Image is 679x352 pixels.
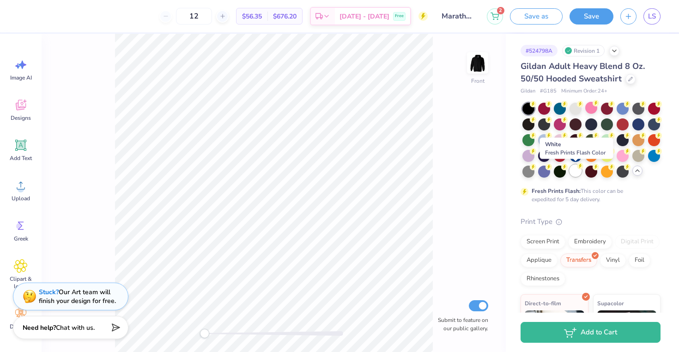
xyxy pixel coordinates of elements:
[521,61,645,84] span: Gildan Adult Heavy Blend 8 Oz. 50/50 Hooded Sweatshirt
[521,253,558,267] div: Applique
[10,74,32,81] span: Image AI
[510,8,563,25] button: Save as
[273,12,297,21] span: $676.20
[532,187,581,195] strong: Fresh Prints Flash:
[525,298,561,308] span: Direct-to-film
[568,235,612,249] div: Embroidery
[521,87,535,95] span: Gildan
[615,235,660,249] div: Digital Print
[242,12,262,21] span: $56.35
[39,288,116,305] div: Our Art team will finish your design for free.
[11,114,31,122] span: Designs
[395,13,404,19] span: Free
[532,187,645,204] div: This color can be expedited for 5 day delivery.
[468,54,487,72] img: Front
[540,87,557,95] span: # G185
[643,8,661,25] a: LS
[10,154,32,162] span: Add Text
[12,195,30,202] span: Upload
[435,7,480,25] input: Untitled Design
[600,253,626,267] div: Vinyl
[561,87,607,95] span: Minimum Order: 24 +
[597,298,624,308] span: Supacolor
[433,316,488,333] label: Submit to feature on our public gallery.
[570,8,613,25] button: Save
[176,8,212,25] input: – –
[545,149,606,156] span: Fresh Prints Flash Color
[14,235,28,242] span: Greek
[200,329,209,338] div: Accessibility label
[521,322,661,343] button: Add to Cart
[540,138,613,159] div: White
[471,77,485,85] div: Front
[560,253,597,267] div: Transfers
[39,288,59,296] strong: Stuck?
[497,7,504,14] span: 2
[23,323,56,332] strong: Need help?
[648,11,656,22] span: LS
[562,45,605,56] div: Revision 1
[487,8,503,25] button: 2
[521,235,565,249] div: Screen Print
[629,253,650,267] div: Foil
[56,323,95,332] span: Chat with us.
[6,275,36,290] span: Clipart & logos
[521,216,661,227] div: Print Type
[521,45,558,56] div: # 524798A
[10,323,32,330] span: Decorate
[339,12,389,21] span: [DATE] - [DATE]
[521,272,565,286] div: Rhinestones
